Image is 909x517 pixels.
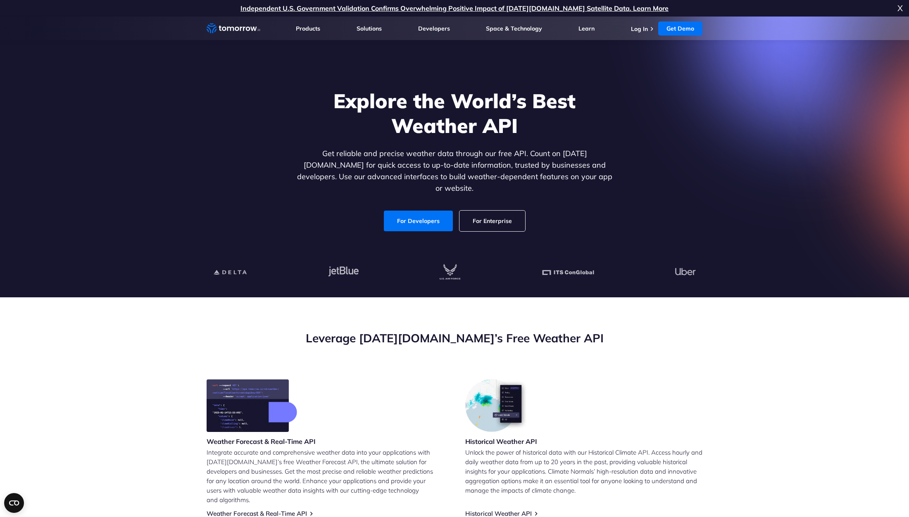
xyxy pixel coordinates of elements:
h3: Weather Forecast & Real-Time API [207,437,316,446]
h2: Leverage [DATE][DOMAIN_NAME]’s Free Weather API [207,330,702,346]
a: Learn [578,25,595,32]
a: Get Demo [658,21,702,36]
a: For Enterprise [459,211,525,231]
h3: Historical Weather API [465,437,537,446]
a: Log In [631,25,648,33]
p: Get reliable and precise weather data through our free API. Count on [DATE][DOMAIN_NAME] for quic... [295,148,614,194]
a: For Developers [384,211,453,231]
h1: Explore the World’s Best Weather API [295,88,614,138]
a: Home link [207,22,260,35]
a: Space & Technology [486,25,542,32]
a: Solutions [357,25,382,32]
p: Unlock the power of historical data with our Historical Climate API. Access hourly and daily weat... [465,448,702,495]
p: Integrate accurate and comprehensive weather data into your applications with [DATE][DOMAIN_NAME]... [207,448,444,505]
a: Developers [418,25,450,32]
a: Independent U.S. Government Validation Confirms Overwhelming Positive Impact of [DATE][DOMAIN_NAM... [240,4,669,12]
button: Open CMP widget [4,493,24,513]
a: Products [296,25,320,32]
